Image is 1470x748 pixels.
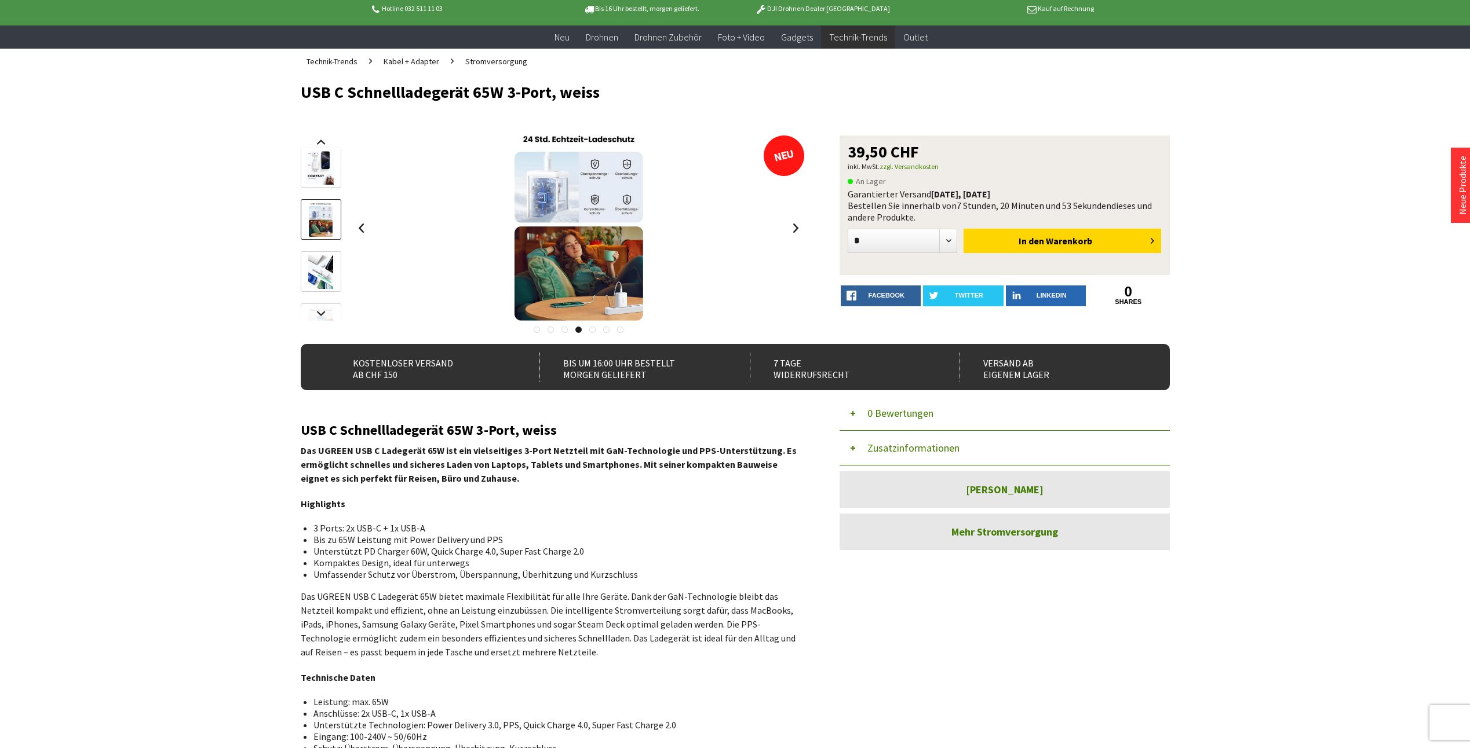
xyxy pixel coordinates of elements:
[551,2,732,16] p: Bis 16 Uhr bestellt, morgen geliefert.
[313,569,796,580] li: Umfassender Schutz vor Überstrom, Überspannung, Überhitzung und Kurzschluss
[1046,235,1092,247] span: Warenkorb
[301,49,363,74] a: Technik-Trends
[301,423,805,438] h2: USB C Schnellladegerät 65W 3-Port, weiss
[1088,285,1169,298] a: 0
[301,83,996,101] h1: USB C Schnellladegerät 65W 3-Port, weiss
[301,672,375,683] strong: Technische Daten
[848,188,1162,223] div: Garantierter Versand Bestellen Sie innerhalb von dieses und andere Produkte.
[821,25,895,49] a: Technik-Trends
[384,56,439,67] span: Kabel + Adapter
[313,522,796,534] li: 3 Ports: 2x USB-C + 1x USB-A
[634,31,702,43] span: Drohnen Zubehör
[732,2,913,16] p: DJI Drohnen Dealer [GEOGRAPHIC_DATA]
[841,285,921,306] a: facebook
[840,431,1170,465] button: Zusatzinformationen
[903,31,928,43] span: Outlet
[301,589,805,659] p: Das UGREEN USB C Ladegerät 65W bietet maximale Flexibilität für alle Ihre Geräte. Dank der GaN-Te...
[773,25,821,49] a: Gadgets
[955,292,983,299] span: twitter
[1019,235,1044,247] span: In den
[960,353,1144,382] div: Versand ab eigenem Lager
[370,2,551,16] p: Hotline 032 511 11 03
[964,229,1161,253] button: In den Warenkorb
[465,56,527,67] span: Stromversorgung
[957,200,1111,211] span: 7 Stunden, 20 Minuten und 53 Sekunden
[626,25,710,49] a: Drohnen Zubehör
[880,162,939,171] a: zzgl. Versandkosten
[546,25,578,49] a: Neu
[840,396,1170,431] button: 0 Bewertungen
[923,285,1004,306] a: twitter
[539,353,724,382] div: Bis um 16:00 Uhr bestellt Morgen geliefert
[313,719,796,731] li: Unterstützte Technologien: Power Delivery 3.0, PPS, Quick Charge 4.0, Super Fast Charge 2.0
[1006,285,1086,306] a: LinkedIn
[1088,298,1169,306] a: shares
[869,292,904,299] span: facebook
[848,160,1162,174] p: inkl. MwSt.
[313,707,796,719] li: Anschlüsse: 2x USB-C, 1x USB-A
[330,353,515,382] div: Kostenloser Versand ab CHF 150
[750,353,935,382] div: 7 Tage Widerrufsrecht
[555,31,570,43] span: Neu
[931,188,990,200] b: [DATE], [DATE]
[313,731,796,742] li: Eingang: 100-240V ~ 50/60Hz
[848,174,886,188] span: An Lager
[895,25,936,49] a: Outlet
[301,445,797,484] strong: Das UGREEN USB C Ladegerät 65W ist ein vielseitiges 3-Port Netzteil mit GaN-Technologie und PPS-U...
[781,31,813,43] span: Gadgets
[313,696,796,707] li: Leistung: max. 65W
[829,31,887,43] span: Technik-Trends
[313,557,796,569] li: Kompaktes Design, ideal für unterwegs
[913,2,1094,16] p: Kauf auf Rechnung
[378,49,445,74] a: Kabel + Adapter
[301,498,345,509] strong: Highlights
[578,25,626,49] a: Drohnen
[718,31,765,43] span: Foto + Video
[307,56,358,67] span: Technik-Trends
[586,31,618,43] span: Drohnen
[848,144,919,160] span: 39,50 CHF
[1037,292,1067,299] span: LinkedIn
[840,471,1170,508] a: [PERSON_NAME]
[710,25,773,49] a: Foto + Video
[1457,156,1468,215] a: Neue Produkte
[840,514,1170,550] a: Mehr Stromversorgung
[459,49,533,74] a: Stromversorgung
[313,545,796,557] li: Unterstützt PD Charger 60W, Quick Charge 4.0, Super Fast Charge 2.0
[313,534,796,545] li: Bis zu 65W Leistung mit Power Delivery und PPS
